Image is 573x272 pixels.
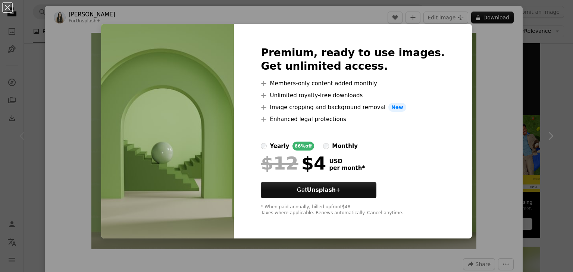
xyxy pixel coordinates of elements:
[270,142,289,151] div: yearly
[261,204,445,216] div: * When paid annually, billed upfront $48 Taxes where applicable. Renews automatically. Cancel any...
[101,24,234,238] img: premium_photo-1730621969059-dec1ed6461ee
[261,46,445,73] h2: Premium, ready to use images. Get unlimited access.
[261,115,445,124] li: Enhanced legal protections
[261,143,267,149] input: yearly66%off
[329,158,365,165] span: USD
[307,187,341,193] strong: Unsplash+
[261,154,326,173] div: $4
[323,143,329,149] input: monthly
[261,91,445,100] li: Unlimited royalty-free downloads
[388,103,406,112] span: New
[261,103,445,112] li: Image cropping and background removal
[261,154,298,173] span: $12
[332,142,358,151] div: monthly
[292,142,314,151] div: 66% off
[261,79,445,88] li: Members-only content added monthly
[261,182,376,198] button: GetUnsplash+
[329,165,365,171] span: per month *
